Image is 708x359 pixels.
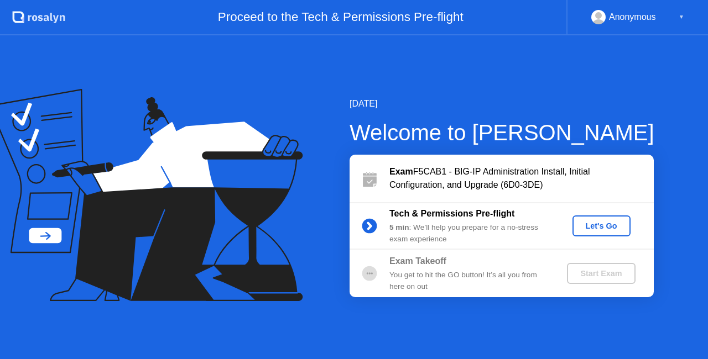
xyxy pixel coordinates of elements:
b: Exam Takeoff [389,256,446,266]
button: Start Exam [567,263,635,284]
b: Exam [389,167,413,176]
div: [DATE] [350,97,654,110]
b: Tech & Permissions Pre-flight [389,209,514,218]
div: Welcome to [PERSON_NAME] [350,116,654,149]
div: You get to hit the GO button! It’s all you from here on out [389,270,549,292]
div: : We’ll help you prepare for a no-stress exam experience [389,222,549,245]
div: Start Exam [571,269,631,278]
button: Let's Go [572,215,631,236]
div: Anonymous [609,10,656,24]
div: F5CAB1 - BIG-IP Administration Install, Initial Configuration, and Upgrade (6D0-3DE) [389,165,654,192]
div: ▼ [679,10,684,24]
b: 5 min [389,223,409,231]
div: Let's Go [577,221,626,230]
